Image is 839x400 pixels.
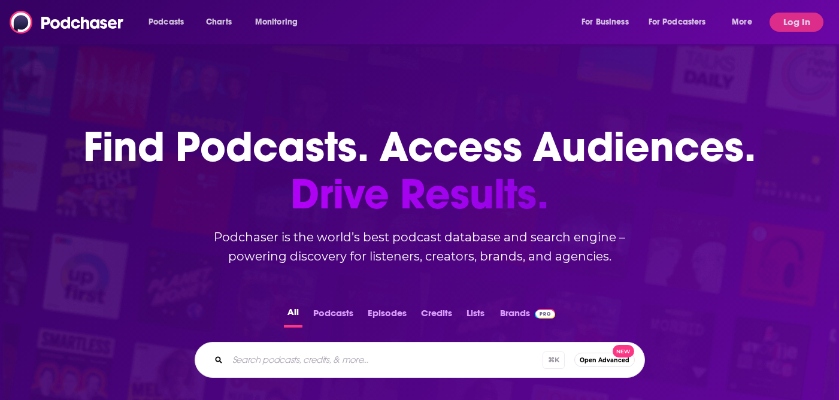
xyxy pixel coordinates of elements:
[83,123,756,218] h1: Find Podcasts. Access Audiences.
[543,351,565,369] span: ⌘ K
[310,304,357,328] button: Podcasts
[255,14,298,31] span: Monitoring
[581,14,629,31] span: For Business
[417,304,456,328] button: Credits
[463,304,488,328] button: Lists
[195,342,645,378] div: Search podcasts, credits, & more...
[10,11,125,34] img: Podchaser - Follow, Share and Rate Podcasts
[228,350,543,369] input: Search podcasts, credits, & more...
[149,14,184,31] span: Podcasts
[500,304,556,328] a: BrandsPodchaser Pro
[574,353,635,367] button: Open AdvancedNew
[649,14,706,31] span: For Podcasters
[770,13,823,32] button: Log In
[364,304,410,328] button: Episodes
[180,228,659,266] h2: Podchaser is the world’s best podcast database and search engine – powering discovery for listene...
[723,13,767,32] button: open menu
[83,171,756,218] span: Drive Results.
[535,309,556,319] img: Podchaser Pro
[613,345,634,357] span: New
[198,13,239,32] a: Charts
[573,13,644,32] button: open menu
[641,13,723,32] button: open menu
[247,13,313,32] button: open menu
[206,14,232,31] span: Charts
[580,357,629,363] span: Open Advanced
[284,304,302,328] button: All
[140,13,199,32] button: open menu
[732,14,752,31] span: More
